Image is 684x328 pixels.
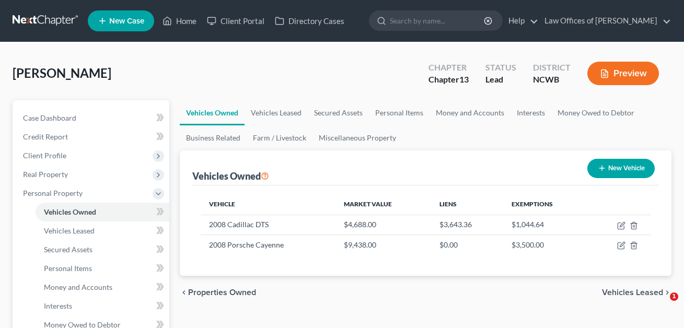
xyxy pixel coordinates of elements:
span: Interests [44,301,72,310]
div: Status [485,62,516,74]
a: Credit Report [15,127,169,146]
a: Law Offices of [PERSON_NAME] [539,11,671,30]
a: Directory Cases [270,11,350,30]
span: 1 [670,292,678,301]
td: $0.00 [431,235,504,255]
span: Personal Property [23,189,83,197]
span: New Case [109,17,144,25]
span: Personal Items [44,264,92,273]
a: Vehicles Owned [180,100,245,125]
span: [PERSON_NAME] [13,65,111,80]
div: Vehicles Owned [192,170,269,182]
a: Interests [36,297,169,315]
button: Preview [587,62,659,85]
a: Money and Accounts [430,100,511,125]
span: Vehicles Owned [44,207,96,216]
div: Chapter [428,74,469,86]
td: 2008 Porsche Cayenne [201,235,335,255]
a: Secured Assets [36,240,169,259]
td: $3,643.36 [431,215,504,235]
span: Client Profile [23,151,66,160]
a: Client Portal [202,11,270,30]
iframe: Intercom live chat [648,292,674,318]
i: chevron_right [663,288,671,297]
a: Money and Accounts [36,278,169,297]
span: Money and Accounts [44,283,112,291]
div: District [533,62,571,74]
td: $9,438.00 [335,235,431,255]
div: Chapter [428,62,469,74]
a: Home [157,11,202,30]
th: Market Value [335,194,431,215]
a: Miscellaneous Property [312,125,402,150]
a: Vehicles Leased [245,100,308,125]
i: chevron_left [180,288,188,297]
td: $4,688.00 [335,215,431,235]
span: Case Dashboard [23,113,76,122]
a: Farm / Livestock [247,125,312,150]
a: Business Related [180,125,247,150]
span: Credit Report [23,132,68,141]
input: Search by name... [390,11,485,30]
button: Vehicles Leased chevron_right [602,288,671,297]
a: Personal Items [369,100,430,125]
button: New Vehicle [587,159,655,178]
a: Interests [511,100,551,125]
th: Vehicle [201,194,335,215]
a: Help [503,11,538,30]
a: Vehicles Owned [36,203,169,221]
td: 2008 Cadillac DTS [201,215,335,235]
td: $3,500.00 [503,235,589,255]
span: Vehicles Leased [602,288,663,297]
a: Vehicles Leased [36,221,169,240]
a: Secured Assets [308,100,369,125]
div: Lead [485,74,516,86]
th: Exemptions [503,194,589,215]
span: Properties Owned [188,288,256,297]
button: chevron_left Properties Owned [180,288,256,297]
span: 13 [459,74,469,84]
a: Case Dashboard [15,109,169,127]
span: Vehicles Leased [44,226,95,235]
th: Liens [431,194,504,215]
a: Money Owed to Debtor [551,100,641,125]
span: Real Property [23,170,68,179]
span: Secured Assets [44,245,92,254]
div: NCWB [533,74,571,86]
td: $1,044.64 [503,215,589,235]
a: Personal Items [36,259,169,278]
